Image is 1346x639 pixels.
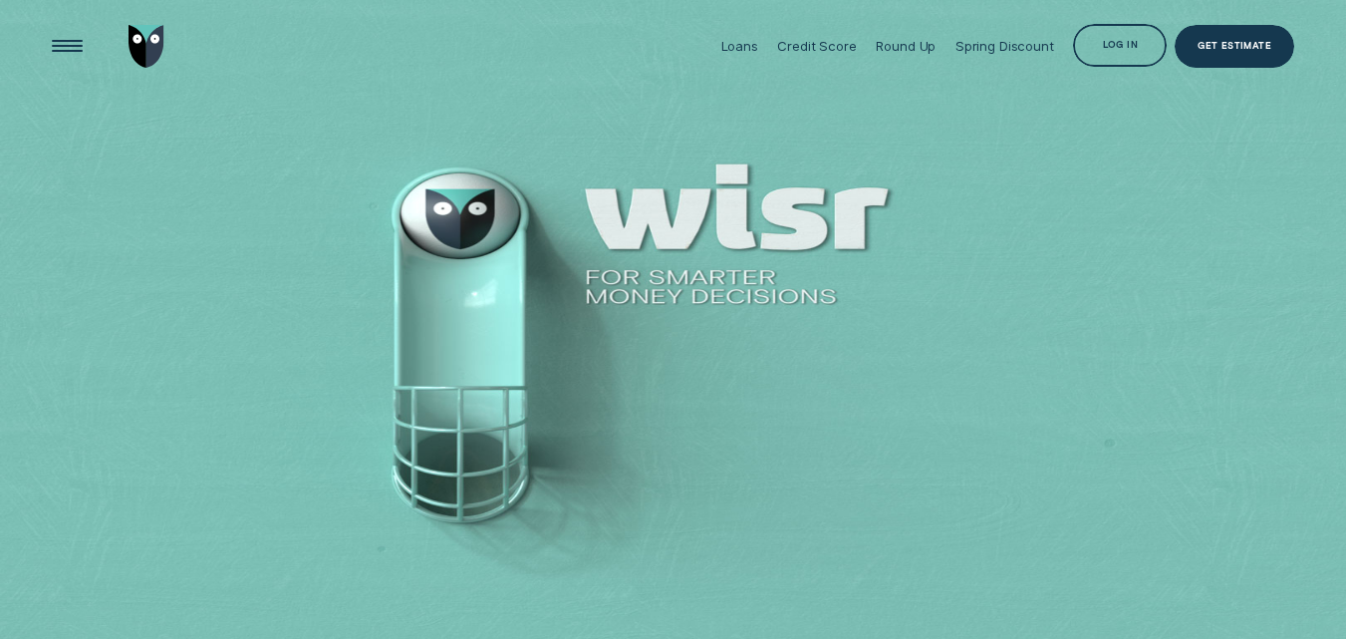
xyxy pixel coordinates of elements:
[876,38,936,54] div: Round Up
[1175,25,1294,67] a: Get Estimate
[777,38,856,54] div: Credit Score
[46,25,88,67] button: Open Menu
[1073,24,1167,66] button: Log in
[721,38,758,54] div: Loans
[129,25,163,67] img: Wisr
[955,38,1054,54] div: Spring Discount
